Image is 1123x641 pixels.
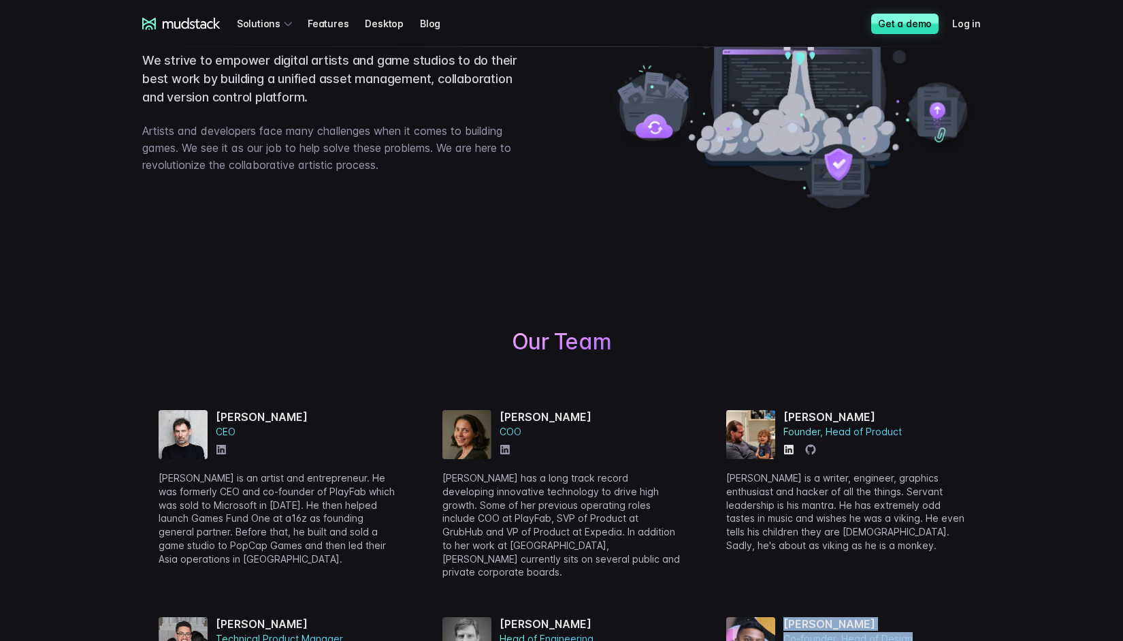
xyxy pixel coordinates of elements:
[952,11,997,36] a: Log in
[308,11,365,36] a: Features
[237,11,297,36] div: Solutions
[142,51,519,106] p: We strive to empower digital artists and game studios to do their best work by building a unified...
[726,410,775,459] img: Jordan-189b47fffa1d449ac7c4ad7db2935c3f.jpg
[365,11,420,36] a: Desktop
[500,425,521,439] span: COO
[442,410,491,459] img: Beth-4db5836cbe6fa863f9c7974237402f6c.png
[142,18,221,30] a: mudstack logo
[500,617,593,631] h4: [PERSON_NAME]
[420,11,457,36] a: Blog
[216,410,308,424] h4: [PERSON_NAME]
[871,14,939,34] a: Get a demo
[512,328,612,356] span: Our Team
[142,123,519,173] p: Artists and developers face many challenges when it comes to building games. We see it as our job...
[783,425,902,439] span: Founder, Head of Product
[500,410,591,424] h4: [PERSON_NAME]
[783,617,913,631] h4: [PERSON_NAME]
[442,471,681,579] p: [PERSON_NAME] has a long track record developing innovative technology to drive high growth. Some...
[159,410,208,459] img: James-9d814658202a455002d504fec5026767.png
[726,471,964,552] p: [PERSON_NAME] is a writer, engineer, graphics enthusiast and hacker of all the things. Servant le...
[216,425,235,439] span: CEO
[216,617,343,631] h4: [PERSON_NAME]
[159,471,397,565] p: [PERSON_NAME] is an artist and entrepreneur. He was formerly CEO and co-founder of PlayFab which ...
[783,410,902,424] h4: [PERSON_NAME]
